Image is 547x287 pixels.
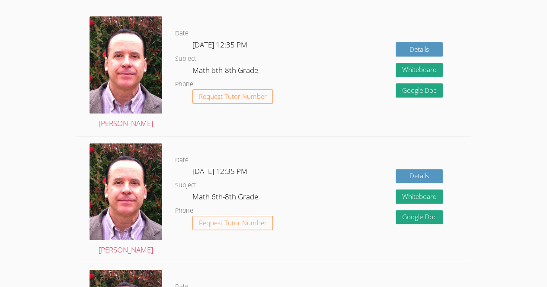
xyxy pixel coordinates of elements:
[90,143,162,240] img: avatar.png
[175,205,193,216] dt: Phone
[192,64,260,79] dd: Math 6th-8th Grade
[175,79,193,90] dt: Phone
[192,89,273,104] button: Request Tutor Number
[192,40,247,50] span: [DATE] 12:35 PM
[396,169,443,183] a: Details
[90,143,162,256] a: [PERSON_NAME]
[199,93,267,100] span: Request Tutor Number
[396,42,443,57] a: Details
[199,220,267,226] span: Request Tutor Number
[175,54,196,64] dt: Subject
[90,16,162,114] img: avatar.png
[175,180,196,191] dt: Subject
[192,216,273,230] button: Request Tutor Number
[396,63,443,77] button: Whiteboard
[396,210,443,224] a: Google Doc
[175,155,189,166] dt: Date
[396,83,443,98] a: Google Doc
[192,166,247,176] span: [DATE] 12:35 PM
[192,191,260,205] dd: Math 6th-8th Grade
[175,28,189,39] dt: Date
[396,189,443,204] button: Whiteboard
[90,16,162,129] a: [PERSON_NAME]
